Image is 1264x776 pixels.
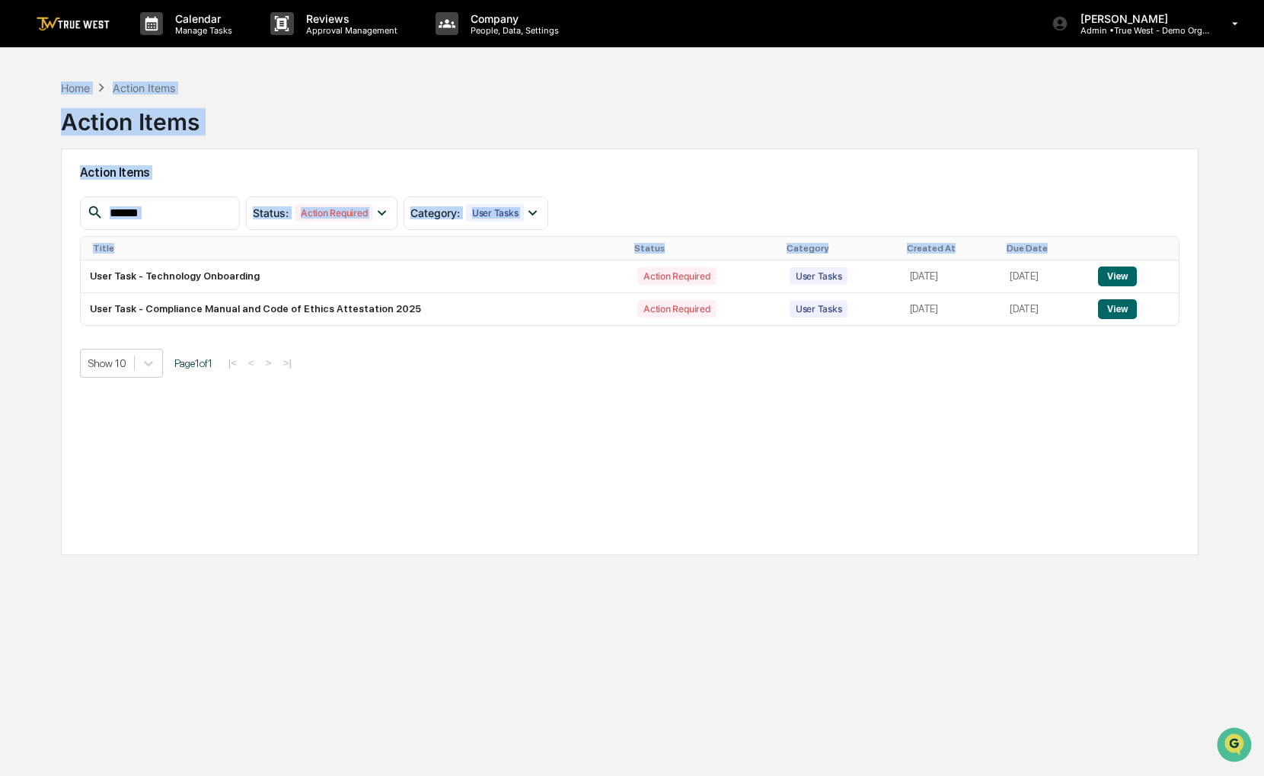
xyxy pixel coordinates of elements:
button: > [261,356,276,369]
a: 🔎Data Lookup [9,292,102,320]
p: Admin • True West - Demo Organization [1068,25,1210,36]
img: Sigrid Alegria [15,192,40,216]
td: User Task - Compliance Manual and Code of Ethics Attestation 2025 [81,293,628,325]
span: Attestations [126,270,189,285]
div: 🔎 [15,300,27,312]
div: Action Required [295,204,373,222]
div: Title [93,243,622,254]
div: User Tasks [790,267,848,285]
div: Created At [907,243,995,254]
td: [DATE] [1001,293,1089,325]
div: We're available if you need us! [69,131,209,143]
img: 1746055101610-c473b297-6a78-478c-a979-82029cc54cd1 [15,116,43,143]
a: View [1098,303,1137,315]
button: >| [279,356,296,369]
button: Start new chat [259,120,277,139]
span: [DATE] [135,206,166,219]
div: User Tasks [790,300,848,318]
span: Pylon [152,336,184,347]
td: [DATE] [901,293,1001,325]
a: 🗄️Attestations [104,263,195,291]
span: Status : [253,206,289,219]
span: Data Lookup [30,299,96,314]
td: [DATE] [1001,260,1089,293]
td: User Task - Technology Onboarding [81,260,628,293]
button: View [1098,299,1137,319]
a: 🖐️Preclearance [9,263,104,291]
span: Preclearance [30,270,98,285]
button: View [1098,267,1137,286]
div: Start new chat [69,116,250,131]
p: Calendar [163,12,240,25]
div: Action Items [113,81,175,94]
p: Company [458,12,567,25]
div: 🗄️ [110,271,123,283]
span: Category : [410,206,460,219]
div: 🖐️ [15,271,27,283]
p: Manage Tasks [163,25,240,36]
span: Page 1 of 1 [174,357,212,369]
span: [PERSON_NAME] [47,206,123,219]
div: Home [61,81,90,94]
img: logo [37,17,110,31]
div: Action Items [61,96,199,136]
td: [DATE] [901,260,1001,293]
h2: Action Items [80,165,1179,180]
p: How can we help? [15,31,277,56]
p: Approval Management [294,25,405,36]
p: Reviews [294,12,405,25]
div: Action Required [637,300,716,318]
button: See all [236,165,277,184]
iframe: Open customer support [1215,726,1256,767]
p: People, Data, Settings [458,25,567,36]
span: • [126,206,132,219]
a: View [1098,270,1137,282]
div: Category [787,243,895,254]
button: < [244,356,259,369]
a: Powered byPylon [107,335,184,347]
p: [PERSON_NAME] [1068,12,1210,25]
div: Due Date [1007,243,1083,254]
div: Action Required [637,267,716,285]
div: Status [634,243,774,254]
img: 8933085812038_c878075ebb4cc5468115_72.jpg [32,116,59,143]
div: User Tasks [466,204,525,222]
div: Past conversations [15,168,102,180]
button: |< [224,356,241,369]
